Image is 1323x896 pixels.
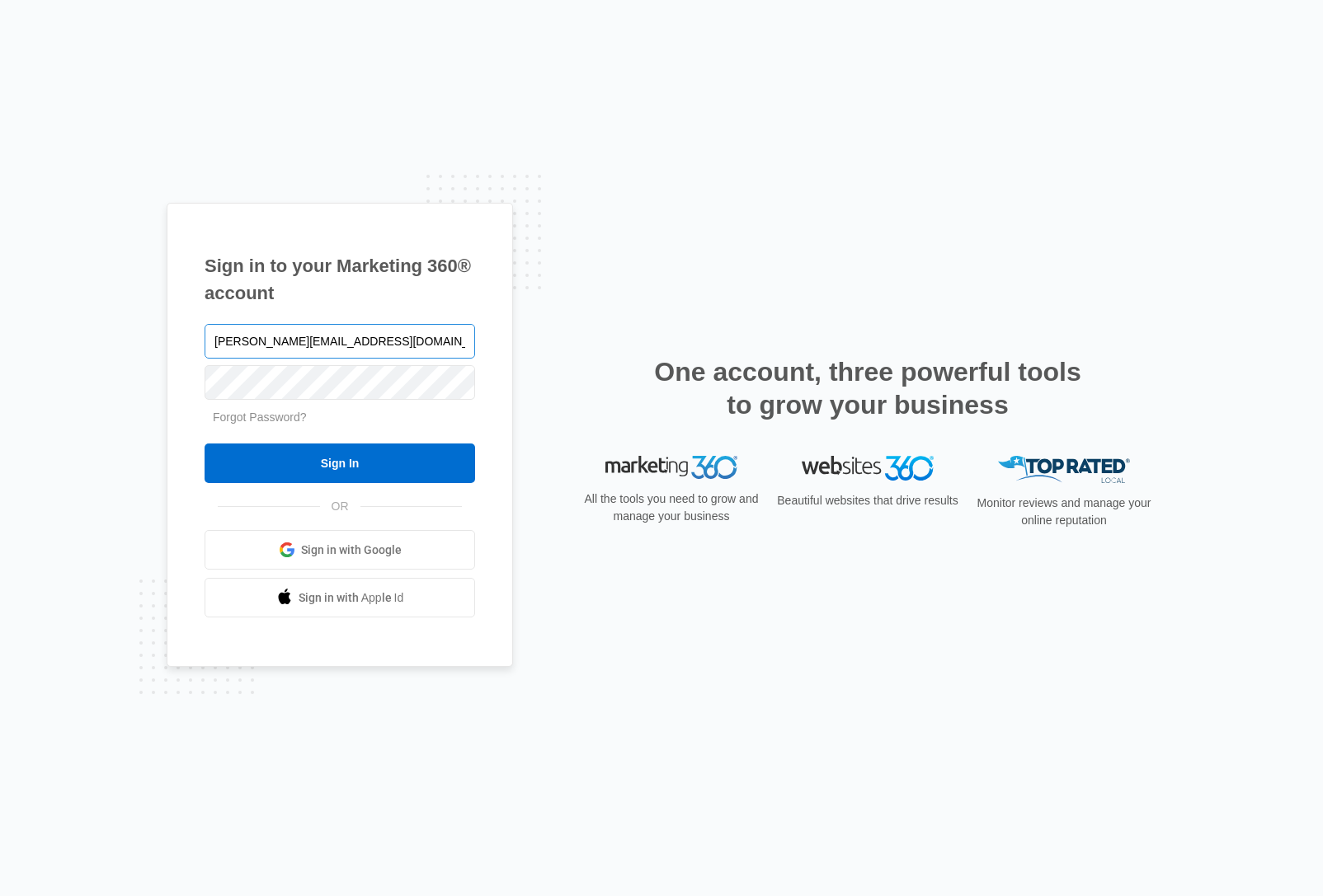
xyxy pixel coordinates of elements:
h1: Sign in to your Marketing 360® account [205,252,475,307]
a: Forgot Password? [213,410,307,424]
a: Sign in with Google [205,530,475,570]
h2: One account, three powerful tools to grow your business [649,355,1086,421]
span: OR [320,498,360,515]
a: Sign in with Apple Id [205,578,475,617]
img: Marketing 360 [605,456,737,479]
input: Email [205,324,475,359]
img: Top Rated Local [998,456,1130,483]
p: Beautiful websites that drive results [775,492,960,509]
input: Sign In [205,443,475,483]
p: All the tools you need to grow and manage your business [579,490,764,525]
p: Monitor reviews and manage your online reputation [972,495,1156,529]
span: Sign in with Apple Id [299,589,404,607]
span: Sign in with Google [301,542,402,559]
img: Websites 360 [802,456,934,480]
